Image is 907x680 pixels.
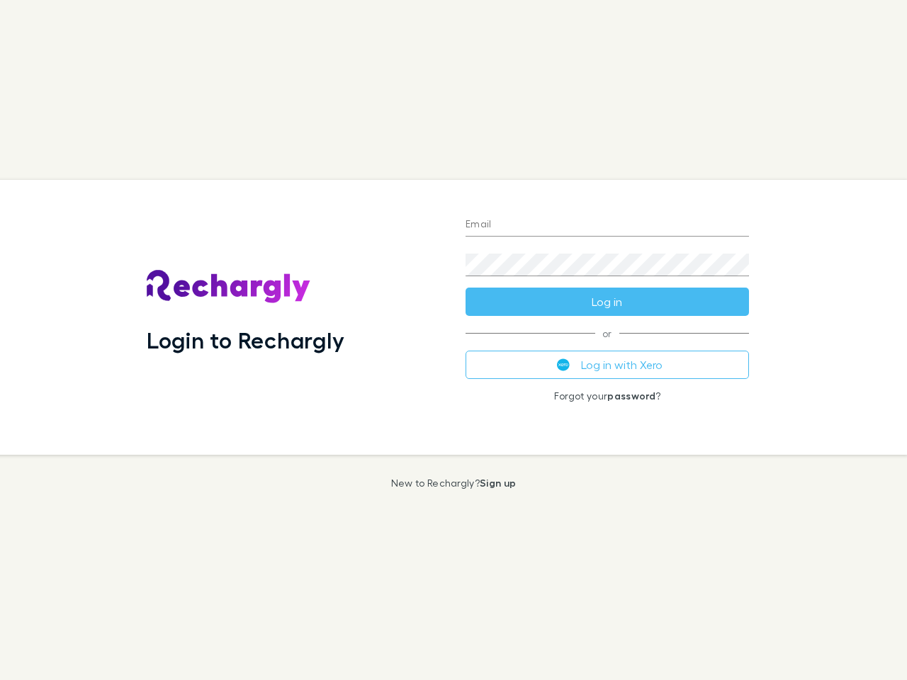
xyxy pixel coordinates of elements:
img: Xero's logo [557,358,570,371]
button: Log in [466,288,749,316]
button: Log in with Xero [466,351,749,379]
p: New to Rechargly? [391,477,517,489]
h1: Login to Rechargly [147,327,344,353]
img: Rechargly's Logo [147,270,311,304]
span: or [466,333,749,334]
a: Sign up [480,477,516,489]
p: Forgot your ? [466,390,749,402]
a: password [607,390,655,402]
